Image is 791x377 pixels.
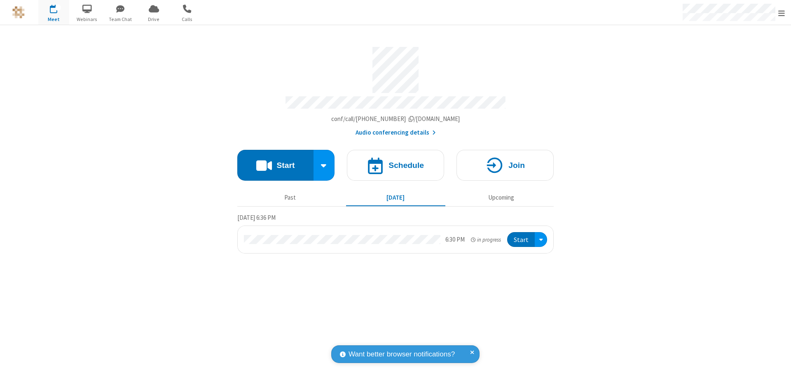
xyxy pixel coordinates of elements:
[276,161,295,169] h4: Start
[456,150,554,181] button: Join
[346,190,445,205] button: [DATE]
[237,213,554,254] section: Today's Meetings
[770,356,785,371] iframe: Chat
[314,150,335,181] div: Start conference options
[241,190,340,205] button: Past
[356,128,436,137] button: Audio conferencing details
[331,114,460,124] button: Copy my meeting room linkCopy my meeting room link
[347,150,444,181] button: Schedule
[507,232,535,247] button: Start
[471,236,501,244] em: in progress
[237,214,276,221] span: [DATE] 6:36 PM
[452,190,551,205] button: Upcoming
[237,150,314,181] button: Start
[56,5,61,11] div: 1
[138,16,169,23] span: Drive
[331,115,460,123] span: Copy my meeting room link
[349,349,455,360] span: Want better browser notifications?
[237,41,554,137] section: Account details
[508,161,525,169] h4: Join
[12,6,25,19] img: QA Selenium DO NOT DELETE OR CHANGE
[445,235,465,244] div: 6:30 PM
[172,16,203,23] span: Calls
[535,232,547,247] div: Open menu
[388,161,424,169] h4: Schedule
[105,16,136,23] span: Team Chat
[38,16,69,23] span: Meet
[72,16,103,23] span: Webinars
